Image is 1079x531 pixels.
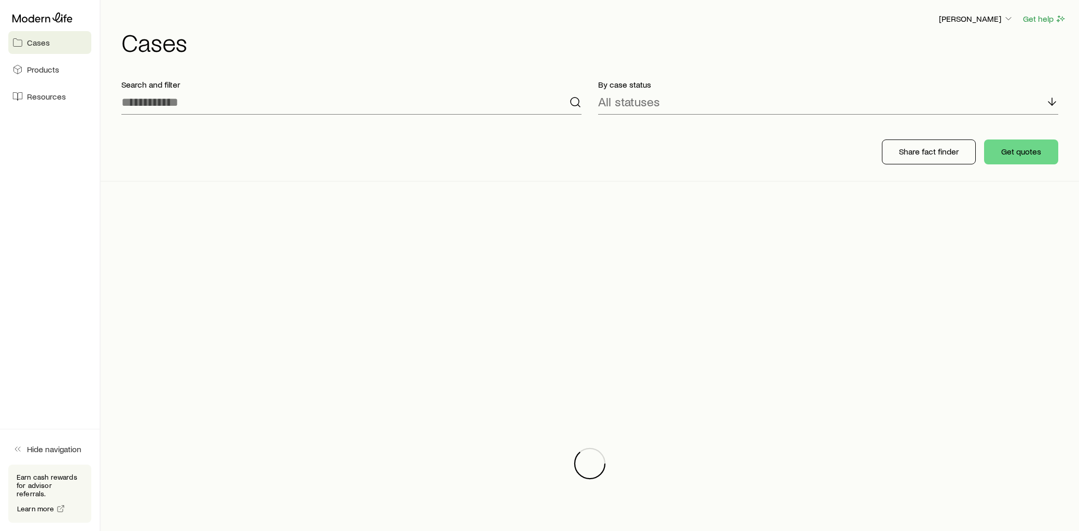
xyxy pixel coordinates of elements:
[8,58,91,81] a: Products
[27,37,50,48] span: Cases
[17,505,54,512] span: Learn more
[939,13,1014,24] p: [PERSON_NAME]
[8,465,91,523] div: Earn cash rewards for advisor referrals.Learn more
[8,85,91,108] a: Resources
[121,79,582,90] p: Search and filter
[938,13,1014,25] button: [PERSON_NAME]
[598,94,660,109] p: All statuses
[17,473,83,498] p: Earn cash rewards for advisor referrals.
[27,91,66,102] span: Resources
[8,31,91,54] a: Cases
[121,30,1067,54] h1: Cases
[882,139,976,164] button: Share fact finder
[598,79,1058,90] p: By case status
[27,64,59,75] span: Products
[27,444,81,454] span: Hide navigation
[899,146,959,157] p: Share fact finder
[8,438,91,460] button: Hide navigation
[1022,13,1067,25] button: Get help
[984,139,1058,164] button: Get quotes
